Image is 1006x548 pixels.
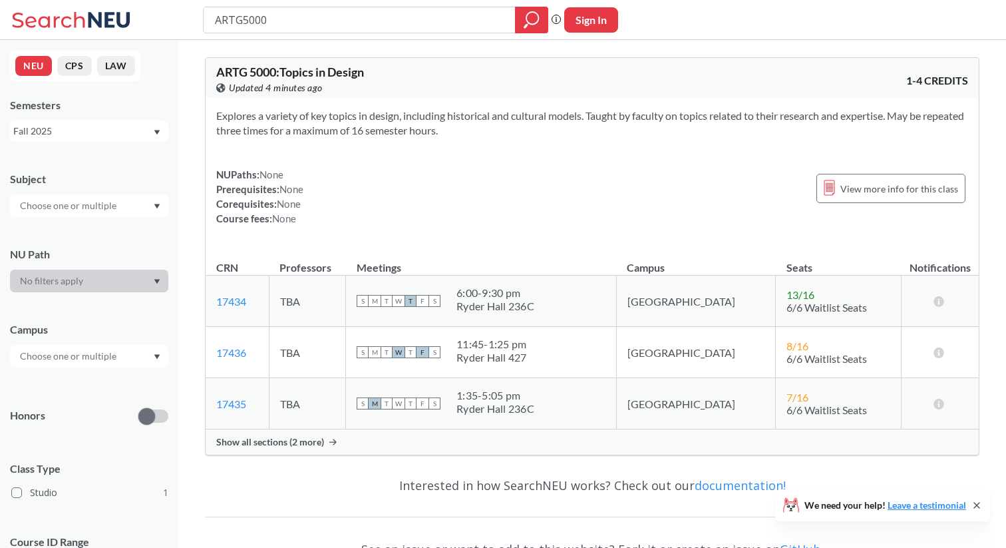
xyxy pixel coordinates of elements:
[456,402,534,415] div: Ryder Hall 236C
[616,247,775,276] th: Campus
[154,279,160,284] svg: Dropdown arrow
[10,322,168,337] div: Campus
[906,73,968,88] span: 1-4 CREDITS
[776,247,902,276] th: Seats
[214,9,506,31] input: Class, professor, course number, "phrase"
[369,346,381,358] span: M
[10,270,168,292] div: Dropdown arrow
[524,11,540,29] svg: magnifying glass
[10,408,45,423] p: Honors
[205,466,979,505] div: Interested in how SearchNEU works? Check out our
[10,172,168,186] div: Subject
[428,346,440,358] span: S
[277,198,301,210] span: None
[381,346,393,358] span: T
[154,130,160,135] svg: Dropdown arrow
[57,56,92,76] button: CPS
[357,398,369,410] span: S
[10,121,168,142] div: Fall 2025Dropdown arrow
[381,295,393,307] span: T
[786,404,867,416] span: 6/6 Waitlist Seats
[10,98,168,113] div: Semesters
[13,198,125,214] input: Choose one or multiple
[888,499,966,511] a: Leave a testimonial
[902,247,979,276] th: Notifications
[616,378,775,429] td: [GEOGRAPHIC_DATA]
[428,398,440,410] span: S
[10,247,168,262] div: NU Path
[229,81,323,95] span: Updated 4 minutes ago
[515,7,548,33] div: magnifying glass
[269,378,345,429] td: TBA
[97,56,135,76] button: LAW
[456,351,527,364] div: Ryder Hall 427
[357,346,369,358] span: S
[564,7,618,33] button: Sign In
[346,247,617,276] th: Meetings
[804,501,966,510] span: We need your help!
[456,338,527,351] div: 11:45 - 1:25 pm
[616,327,775,378] td: [GEOGRAPHIC_DATA]
[216,65,364,79] span: ARTG 5000 : Topics in Design
[269,247,345,276] th: Professors
[456,286,534,300] div: 6:00 - 9:30 pm
[357,295,369,307] span: S
[786,391,808,404] span: 7 / 16
[616,276,775,327] td: [GEOGRAPHIC_DATA]
[10,194,168,217] div: Dropdown arrow
[786,352,867,365] span: 6/6 Waitlist Seats
[259,168,283,180] span: None
[216,167,303,226] div: NUPaths: Prerequisites: Corequisites: Course fees:
[417,295,428,307] span: F
[381,398,393,410] span: T
[456,389,534,402] div: 1:35 - 5:05 pm
[428,295,440,307] span: S
[405,295,417,307] span: T
[154,354,160,360] svg: Dropdown arrow
[786,340,808,352] span: 8 / 16
[369,295,381,307] span: M
[13,348,125,364] input: Choose one or multiple
[393,295,405,307] span: W
[206,429,979,455] div: Show all sections (2 more)
[786,301,867,314] span: 6/6 Waitlist Seats
[279,183,303,195] span: None
[216,109,968,138] section: Explores a variety of key topics in design, including historical and cultural models. Taught by f...
[269,327,345,378] td: TBA
[154,204,160,209] svg: Dropdown arrow
[695,477,786,493] a: documentation!
[216,346,246,359] a: 17436
[786,288,814,301] span: 13 / 16
[456,300,534,313] div: Ryder Hall 236C
[216,295,246,308] a: 17434
[405,398,417,410] span: T
[405,346,417,358] span: T
[11,484,168,501] label: Studio
[269,276,345,327] td: TBA
[417,398,428,410] span: F
[13,124,152,138] div: Fall 2025
[417,346,428,358] span: F
[272,212,296,224] span: None
[840,180,958,197] span: View more info for this class
[10,345,168,368] div: Dropdown arrow
[15,56,52,76] button: NEU
[216,436,324,448] span: Show all sections (2 more)
[216,398,246,410] a: 17435
[216,260,238,275] div: CRN
[393,398,405,410] span: W
[393,346,405,358] span: W
[163,485,168,500] span: 1
[369,398,381,410] span: M
[10,461,168,476] span: Class Type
